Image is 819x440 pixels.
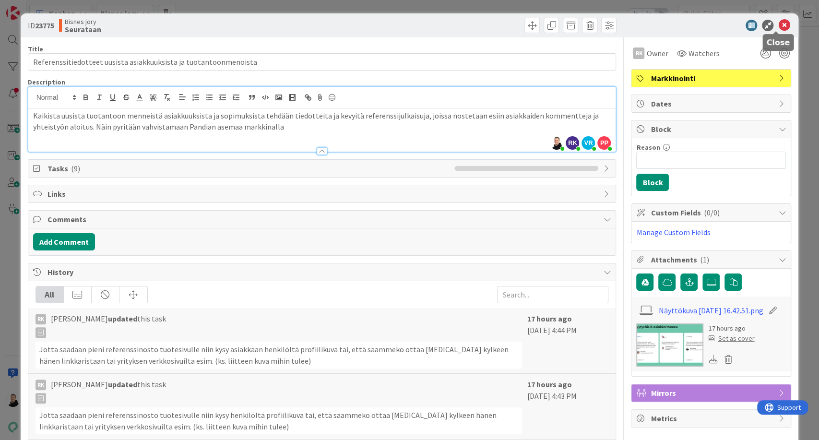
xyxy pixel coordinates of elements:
[700,255,709,264] span: ( 1 )
[651,413,773,424] span: Metrics
[36,286,64,303] div: All
[636,143,660,152] label: Reason
[651,387,773,399] span: Mirrors
[71,164,80,173] span: ( 9 )
[47,266,599,278] span: History
[28,78,65,86] span: Description
[636,174,669,191] button: Block
[633,48,644,59] div: RK
[636,227,710,237] a: Manage Custom Fields
[51,313,166,338] span: [PERSON_NAME] this task
[47,163,450,174] span: Tasks
[33,111,600,131] span: Kaikista uusista tuotantoon menneistä asiakkuuksista ja sopimuksista tehdään tiedotteita ja kevyi...
[708,333,754,344] div: Set as cover
[65,25,101,33] b: Seurataan
[36,342,522,369] div: Jotta saadaan pieni referenssinosto tuotesivulle niin kysy asiakkaan henkilöltä profiilikuva tai,...
[28,20,54,31] span: ID
[651,254,773,265] span: Attachments
[108,314,137,323] b: updated
[33,233,95,250] button: Add Comment
[582,136,595,150] span: VR
[36,380,46,390] div: RK
[65,18,101,25] span: Bisnes jory
[651,207,773,218] span: Custom Fields
[51,379,166,404] span: [PERSON_NAME] this task
[47,188,599,200] span: Links
[527,380,571,389] b: 17 hours ago
[497,286,608,303] input: Search...
[659,305,763,316] a: Näyttökuva [DATE] 16.42.51.png
[36,407,522,434] div: Jotta saadaan pieni referenssinosto tuotesivulle niin kysy henkilöltä profiilikuva tai, että saam...
[20,1,44,13] span: Support
[651,98,773,109] span: Dates
[651,72,773,84] span: Markkinointi
[566,136,579,150] span: RK
[703,208,719,217] span: ( 0/0 )
[766,38,790,47] h5: Close
[47,214,599,225] span: Comments
[688,48,719,59] span: Watchers
[36,314,46,324] div: RK
[28,53,617,71] input: type card name here...
[597,136,611,150] span: PP
[708,323,754,333] div: 17 hours ago
[527,379,608,434] div: [DATE] 4:43 PM
[550,136,563,150] img: KHqomuoKQRjoNQxyxxwtZmjOUFPU5med.jpg
[646,48,668,59] span: Owner
[708,353,719,366] div: Download
[108,380,137,389] b: updated
[35,21,54,30] b: 23775
[28,45,43,53] label: Title
[651,123,773,135] span: Block
[527,313,608,369] div: [DATE] 4:44 PM
[527,314,571,323] b: 17 hours ago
